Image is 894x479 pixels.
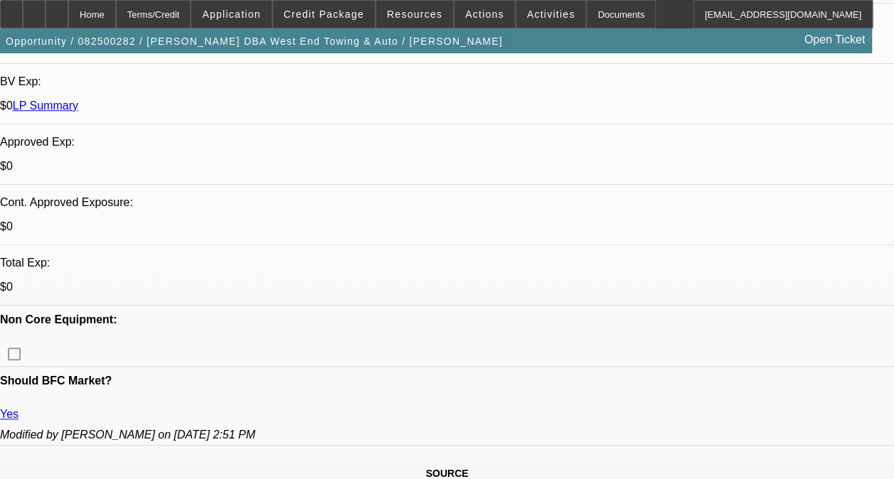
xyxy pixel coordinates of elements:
[387,9,442,20] span: Resources
[799,28,871,52] a: Open Ticket
[527,9,575,20] span: Activities
[426,468,469,479] span: SOURCE
[465,9,504,20] span: Actions
[376,1,453,28] button: Resources
[202,9,260,20] span: Application
[284,9,364,20] span: Credit Package
[273,1,375,28] button: Credit Package
[454,1,515,28] button: Actions
[191,1,271,28] button: Application
[13,99,78,112] a: LP Summary
[516,1,586,28] button: Activities
[6,36,503,47] span: Opportunity / 082500282 / [PERSON_NAME] DBA West End Towing & Auto / [PERSON_NAME]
